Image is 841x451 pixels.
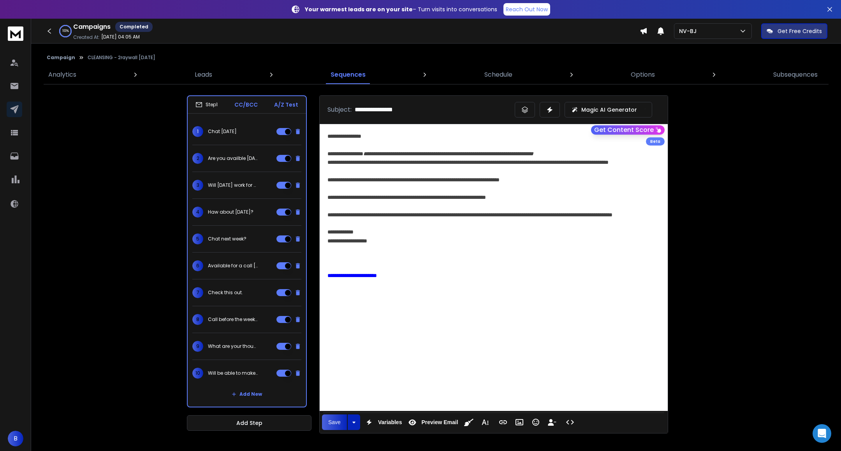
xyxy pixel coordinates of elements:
button: Campaign [47,54,75,61]
button: Add Step [187,415,311,431]
a: Sequences [326,65,370,84]
p: 100 % [62,29,69,33]
button: Get Content Score [591,125,665,135]
button: B [8,431,23,446]
p: Reach Out Now [506,5,548,13]
p: CLEANSING - 2raywall [DATE] [88,54,155,61]
strong: Your warmest leads are on your site [305,5,413,13]
img: logo [8,26,23,41]
span: 2 [192,153,203,164]
p: Analytics [48,70,76,79]
div: Open Intercom Messenger [813,424,831,443]
p: Sequences [331,70,366,79]
a: Subsequences [769,65,822,84]
p: – Turn visits into conversations [305,5,497,13]
button: Add New [225,386,268,402]
div: Beta [646,137,665,146]
span: 8 [192,314,203,325]
a: Leads [190,65,217,84]
button: Code View [563,414,577,430]
button: Insert Image (Ctrl+P) [512,414,527,430]
p: Chat [DATE] [208,128,237,135]
button: Insert Link (Ctrl+K) [496,414,510,430]
button: Preview Email [405,414,459,430]
a: Analytics [44,65,81,84]
button: Emoticons [528,414,543,430]
p: A/Z Test [274,101,298,109]
a: Reach Out Now [503,3,550,16]
p: Subsequences [773,70,818,79]
p: What are your thoughts on this one? [208,343,258,349]
div: Completed [115,22,153,32]
span: 4 [192,207,203,218]
span: 6 [192,260,203,271]
p: Schedule [484,70,512,79]
a: Schedule [480,65,517,84]
button: Get Free Credits [761,23,827,39]
button: Magic AI Generator [565,102,652,118]
button: More Text [478,414,493,430]
span: 5 [192,233,203,244]
span: 10 [192,368,203,379]
span: 9 [192,341,203,352]
button: Insert Unsubscribe Link [545,414,559,430]
p: Check this out. [208,290,243,296]
p: Chat next week? [208,236,246,242]
p: Magic AI Generator [581,106,637,114]
span: 3 [192,180,203,191]
p: Haw about [DATE]? [208,209,253,215]
p: Created At: [73,34,100,40]
span: Variables [377,419,404,426]
h1: Campaigns [73,22,111,32]
p: CC/BCC [234,101,258,109]
p: Subject: [327,105,352,114]
button: Save [322,414,347,430]
p: Will [DATE] work for you? [208,182,258,188]
span: 7 [192,287,203,298]
p: Available for a call [DATE]? [208,263,258,269]
a: Options [626,65,660,84]
div: Step 1 [195,101,218,108]
p: Will be able to make it? [208,370,258,376]
p: Get Free Credits [778,27,822,35]
p: NV-BJ [679,27,700,35]
li: Step1CC/BCCA/Z Test1Chat [DATE]2Are you availble [DATE]3Will [DATE] work for you?4Haw about [DATE... [187,95,307,407]
p: Are you availble [DATE] [208,155,258,161]
span: Preview Email [420,419,459,426]
button: Clean HTML [461,414,476,430]
button: Variables [362,414,404,430]
span: 1 [192,126,203,137]
p: Call before the weekend [208,316,258,323]
p: [DATE] 04:05 AM [101,34,140,40]
p: Options [631,70,655,79]
p: Leads [195,70,212,79]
